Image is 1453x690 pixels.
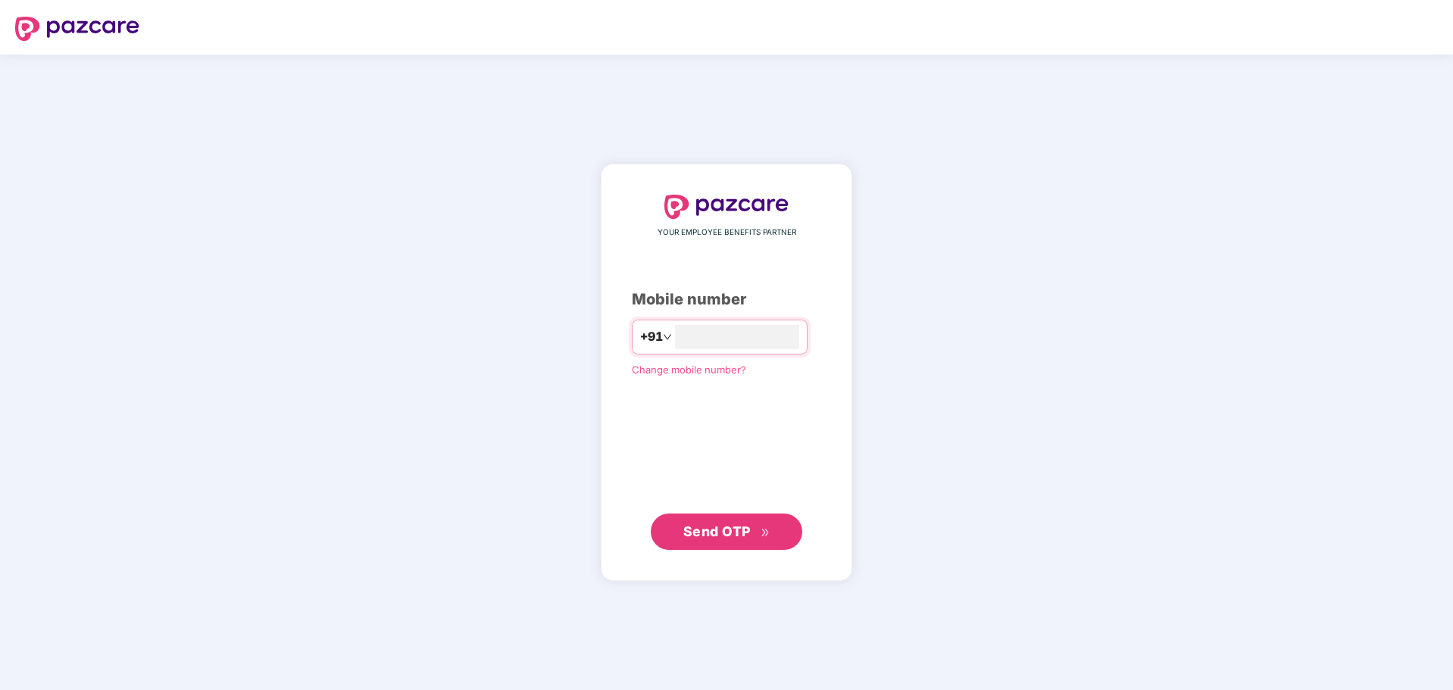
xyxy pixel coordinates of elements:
[651,514,802,550] button: Send OTPdouble-right
[658,226,796,239] span: YOUR EMPLOYEE BENEFITS PARTNER
[632,364,746,376] a: Change mobile number?
[632,288,821,311] div: Mobile number
[15,17,139,41] img: logo
[683,523,751,539] span: Send OTP
[761,528,770,538] span: double-right
[663,333,672,342] span: down
[640,327,663,346] span: +91
[664,195,789,219] img: logo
